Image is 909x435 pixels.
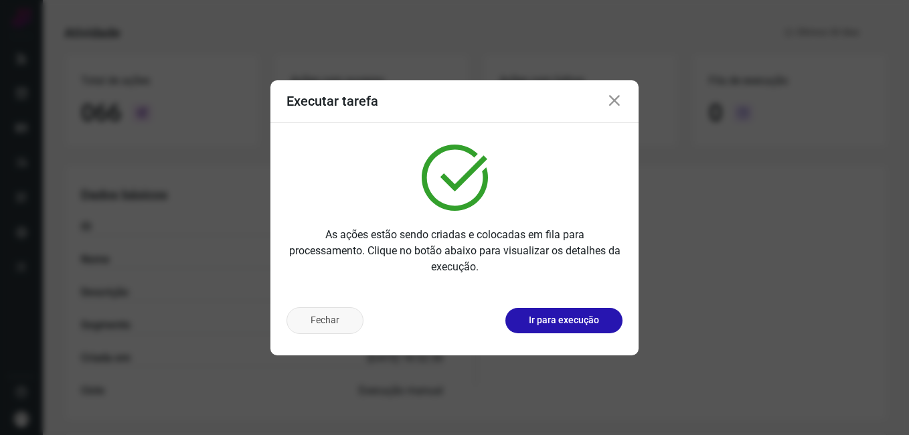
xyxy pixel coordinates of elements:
[286,307,363,334] button: Fechar
[422,145,488,211] img: verified.svg
[505,308,623,333] button: Ir para execução
[286,227,623,275] p: As ações estão sendo criadas e colocadas em fila para processamento. Clique no botão abaixo para ...
[529,313,599,327] p: Ir para execução
[286,93,378,109] h3: Executar tarefa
